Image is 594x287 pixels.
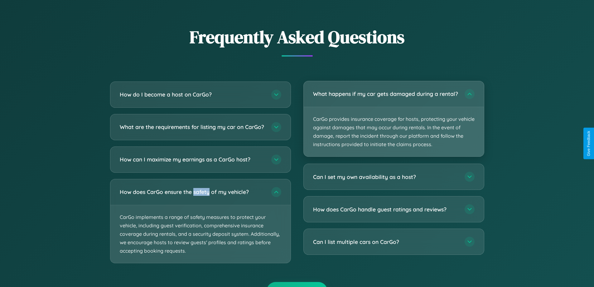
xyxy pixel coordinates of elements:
h3: Can I set my own availability as a host? [313,173,458,181]
div: Give Feedback [587,131,591,156]
p: CarGo provides insurance coverage for hosts, protecting your vehicle against damages that may occ... [304,107,484,157]
h3: What are the requirements for listing my car on CarGo? [120,123,265,131]
h3: How do I become a host on CarGo? [120,91,265,98]
h3: How can I maximize my earnings as a CarGo host? [120,156,265,163]
h3: What happens if my car gets damaged during a rental? [313,90,458,98]
h3: Can I list multiple cars on CarGo? [313,238,458,246]
h2: Frequently Asked Questions [110,25,484,49]
p: CarGo implements a range of safety measures to protect your vehicle, including guest verification... [110,205,291,263]
h3: How does CarGo handle guest ratings and reviews? [313,205,458,213]
h3: How does CarGo ensure the safety of my vehicle? [120,188,265,196]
